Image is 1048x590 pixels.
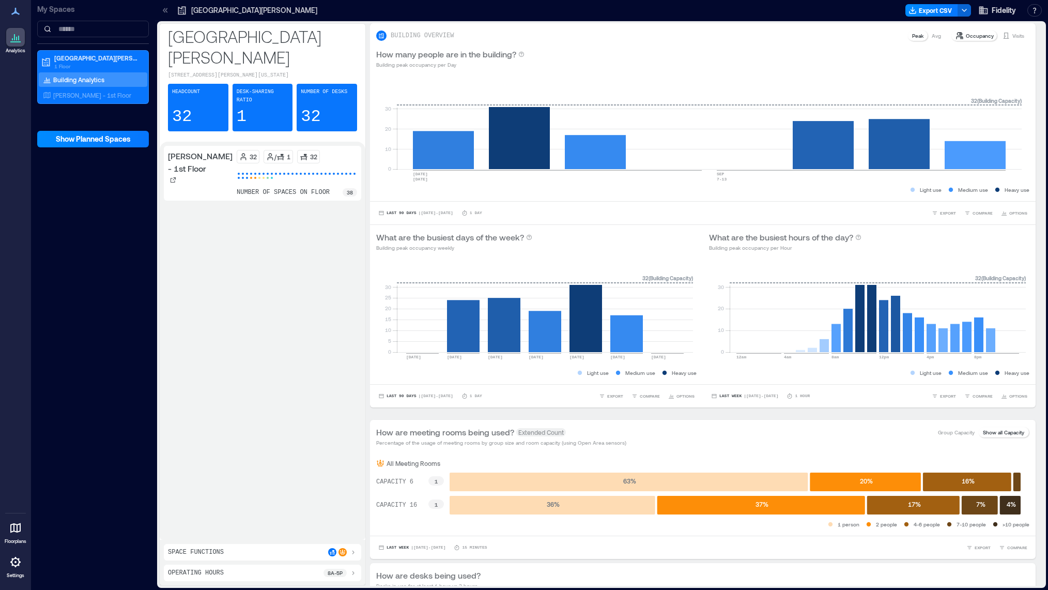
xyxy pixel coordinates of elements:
[962,477,975,485] text: 16 %
[860,477,873,485] text: 20 %
[974,355,982,359] text: 8pm
[597,391,625,401] button: EXPORT
[879,355,889,359] text: 12pm
[387,459,440,467] p: All Meeting Rooms
[958,186,988,194] p: Medium use
[709,244,861,252] p: Building peak occupancy per Hour
[709,391,780,401] button: Last Week |[DATE]-[DATE]
[736,355,746,359] text: 12am
[54,54,141,62] p: [GEOGRAPHIC_DATA][PERSON_NAME]
[462,544,487,551] p: 15 minutes
[168,548,224,556] p: Space Functions
[958,369,988,377] p: Medium use
[1009,210,1027,216] span: OPTIONS
[37,131,149,147] button: Show Planned Spaces
[756,501,768,508] text: 37 %
[385,283,391,290] tspan: 30
[376,426,514,438] p: How are meeting rooms being used?
[385,316,391,322] tspan: 15
[7,572,24,579] p: Settings
[718,283,724,290] tspan: 30
[413,172,428,176] text: [DATE]
[718,327,724,333] tspan: 10
[385,146,391,152] tspan: 10
[488,355,503,359] text: [DATE]
[237,88,289,104] p: Desk-sharing ratio
[376,48,516,60] p: How many people are in the building?
[53,91,131,99] p: [PERSON_NAME] - 1st Floor
[287,153,290,161] p: 1
[376,569,481,582] p: How are desks being used?
[3,25,28,57] a: Analytics
[385,294,391,300] tspan: 25
[237,188,330,196] p: number of spaces on floor
[717,172,725,176] text: SEP
[905,4,958,17] button: Export CSV
[930,208,958,218] button: EXPORT
[838,520,859,528] p: 1 person
[676,393,695,399] span: OPTIONS
[569,355,584,359] text: [DATE]
[1003,520,1029,528] p: >10 people
[301,88,347,96] p: Number of Desks
[376,391,455,401] button: Last 90 Days |[DATE]-[DATE]
[376,542,448,553] button: Last Week |[DATE]-[DATE]
[1009,393,1027,399] span: OPTIONS
[388,349,391,355] tspan: 0
[784,355,792,359] text: 4am
[376,231,524,244] p: What are the busiest days of the week?
[938,428,975,436] p: Group Capacity
[625,369,655,377] p: Medium use
[999,208,1029,218] button: OPTIONS
[191,5,317,16] p: [GEOGRAPHIC_DATA][PERSON_NAME]
[975,2,1019,19] button: Fidelity
[6,48,25,54] p: Analytics
[168,71,357,80] p: [STREET_ADDRESS][PERSON_NAME][US_STATE]
[962,208,995,218] button: COMPARE
[376,502,417,509] text: CAPACITY 16
[920,369,942,377] p: Light use
[385,327,391,333] tspan: 10
[3,550,28,582] a: Settings
[610,355,625,359] text: [DATE]
[2,516,29,548] a: Floorplans
[347,188,353,196] p: 38
[1007,501,1016,508] text: 4 %
[413,177,428,181] text: [DATE]
[388,165,391,172] tspan: 0
[651,355,666,359] text: [DATE]
[932,32,941,40] p: Avg
[237,107,246,127] p: 1
[962,391,995,401] button: COMPARE
[5,538,26,544] p: Floorplans
[516,428,566,436] span: Extended Count
[470,393,482,399] p: 1 Day
[328,569,343,577] p: 8a - 5p
[795,393,810,399] p: 1 Hour
[876,520,897,528] p: 2 people
[406,355,421,359] text: [DATE]
[376,244,532,252] p: Building peak occupancy weekly
[376,478,413,486] text: CAPACITY 6
[992,5,1016,16] span: Fidelity
[1007,544,1027,551] span: COMPARE
[385,126,391,132] tspan: 20
[964,542,993,553] button: EXPORT
[717,177,727,181] text: 7-13
[709,231,853,244] p: What are the busiest hours of the day?
[623,477,636,485] text: 63 %
[973,210,993,216] span: COMPARE
[310,153,317,161] p: 32
[672,369,697,377] p: Heavy use
[908,501,921,508] text: 17 %
[912,32,923,40] p: Peak
[168,569,224,577] p: Operating Hours
[470,210,482,216] p: 1 Day
[547,501,560,508] text: 36 %
[666,391,697,401] button: OPTIONS
[997,542,1029,553] button: COMPARE
[172,88,200,96] p: Headcount
[172,107,192,127] p: 32
[1005,186,1029,194] p: Heavy use
[53,75,104,84] p: Building Analytics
